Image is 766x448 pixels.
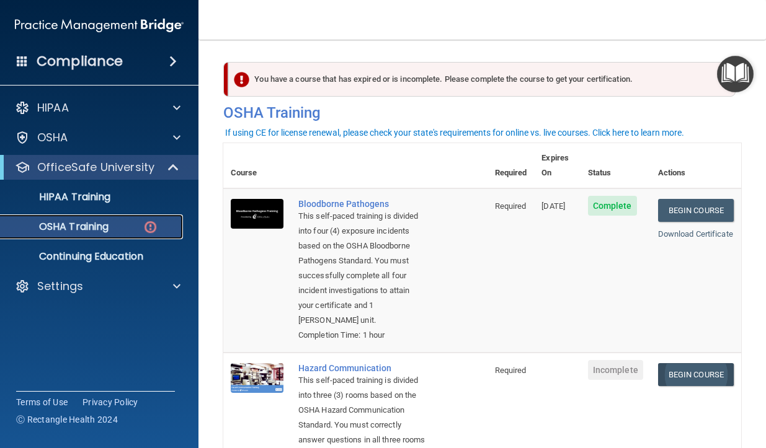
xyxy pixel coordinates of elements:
[298,328,425,343] div: Completion Time: 1 hour
[16,396,68,408] a: Terms of Use
[37,100,69,115] p: HIPAA
[298,363,425,373] a: Hazard Communication
[651,143,741,188] th: Actions
[223,104,741,121] h4: OSHA Training
[82,396,138,408] a: Privacy Policy
[495,366,527,375] span: Required
[223,126,686,139] button: If using CE for license renewal, please check your state's requirements for online vs. live cours...
[298,199,425,209] a: Bloodborne Pathogens
[298,209,425,328] div: This self-paced training is divided into four (4) exposure incidents based on the OSHA Bloodborne...
[15,279,180,294] a: Settings
[37,160,154,175] p: OfficeSafe University
[8,221,109,233] p: OSHA Training
[658,229,733,239] a: Download Certificate
[588,360,643,380] span: Incomplete
[8,191,110,203] p: HIPAA Training
[658,199,734,222] a: Begin Course
[588,196,637,216] span: Complete
[15,160,180,175] a: OfficeSafe University
[658,363,734,386] a: Begin Course
[717,56,754,92] button: Open Resource Center
[37,279,83,294] p: Settings
[15,130,180,145] a: OSHA
[581,143,651,188] th: Status
[534,143,580,188] th: Expires On
[495,201,527,211] span: Required
[16,413,118,426] span: Ⓒ Rectangle Health 2024
[488,143,535,188] th: Required
[143,219,158,235] img: danger-circle.6113f641.png
[541,201,565,211] span: [DATE]
[225,128,684,137] div: If using CE for license renewal, please check your state's requirements for online vs. live cours...
[37,53,123,70] h4: Compliance
[223,143,291,188] th: Course
[228,62,736,97] div: You have a course that has expired or is incomplete. Please complete the course to get your certi...
[8,250,177,263] p: Continuing Education
[15,100,180,115] a: HIPAA
[15,13,184,38] img: PMB logo
[234,72,249,87] img: exclamation-circle-solid-danger.72ef9ffc.png
[37,130,68,145] p: OSHA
